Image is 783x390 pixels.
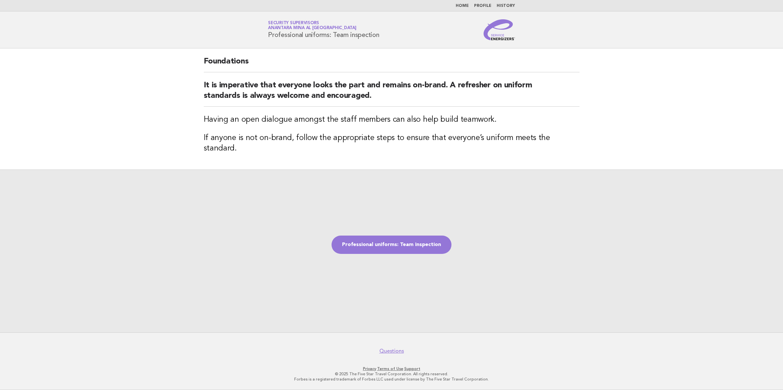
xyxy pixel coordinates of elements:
[474,4,491,8] a: Profile
[268,21,379,38] h1: Professional uniforms: Team inspection
[204,133,580,154] h3: If anyone is not on-brand, follow the appropriate steps to ensure that everyone’s uniform meets t...
[332,236,451,254] a: Professional uniforms: Team inspection
[456,4,469,8] a: Home
[191,377,592,382] p: Forbes is a registered trademark of Forbes LLC used under license by The Five Star Travel Corpora...
[191,366,592,371] p: · ·
[484,19,515,40] img: Service Energizers
[204,56,580,72] h2: Foundations
[268,21,356,30] a: Security SupervisorsAnantara Mina al [GEOGRAPHIC_DATA]
[379,348,404,354] a: Questions
[191,371,592,377] p: © 2025 The Five Star Travel Corporation. All rights reserved.
[363,366,376,371] a: Privacy
[377,366,403,371] a: Terms of Use
[204,80,580,107] h2: It is imperative that everyone looks the part and remains on-brand. A refresher on uniform standa...
[497,4,515,8] a: History
[404,366,420,371] a: Support
[204,115,580,125] h3: Having an open dialogue amongst the staff members can also help build teamwork.
[268,26,356,30] span: Anantara Mina al [GEOGRAPHIC_DATA]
